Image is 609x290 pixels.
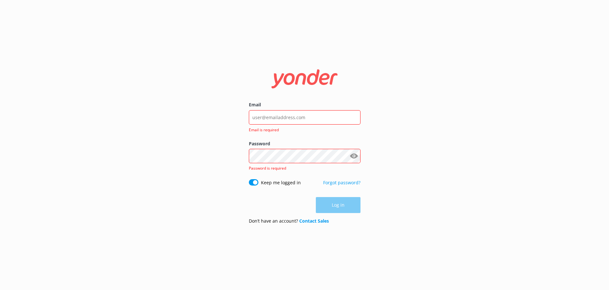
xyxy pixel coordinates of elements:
[249,217,329,225] p: Don’t have an account?
[249,140,360,147] label: Password
[249,127,357,133] span: Email is required
[299,218,329,224] a: Contact Sales
[261,179,301,186] label: Keep me logged in
[249,165,286,171] span: Password is required
[348,150,360,163] button: Show password
[249,110,360,125] input: user@emailaddress.com
[323,179,360,186] a: Forgot password?
[249,101,360,108] label: Email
